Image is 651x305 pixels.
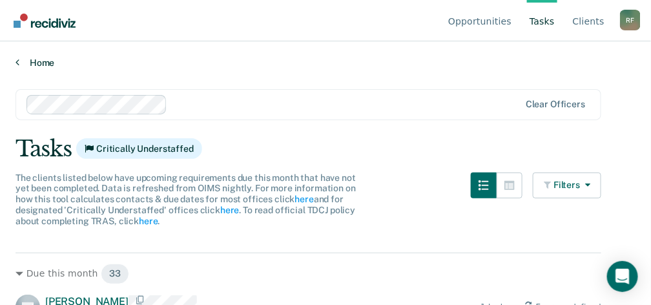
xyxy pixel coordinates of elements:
button: Profile dropdown button [620,10,641,30]
div: Open Intercom Messenger [607,261,638,292]
a: here [220,205,239,215]
span: Critically Understaffed [76,138,202,159]
span: The clients listed below have upcoming requirements due this month that have not yet been complet... [15,173,356,226]
a: here [139,216,158,226]
div: Clear officers [526,99,585,110]
a: here [294,194,313,204]
div: Due this month 33 [15,264,601,284]
div: Tasks [15,136,635,162]
a: Home [15,57,635,68]
div: R F [620,10,641,30]
button: Filters [533,173,601,198]
img: Recidiviz [14,14,76,28]
span: 33 [101,264,129,284]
